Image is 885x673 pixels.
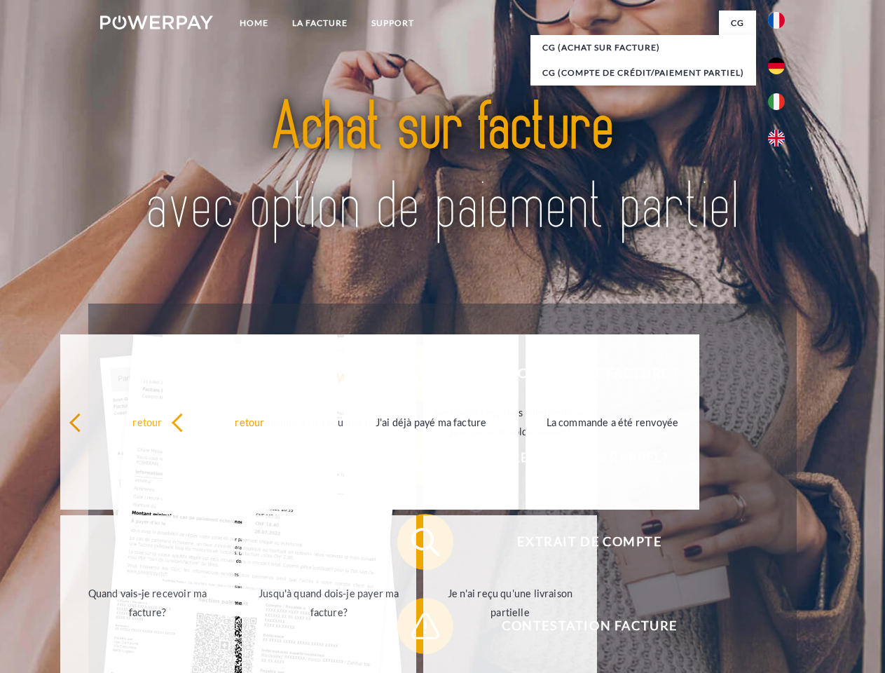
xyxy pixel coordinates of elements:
div: Je n'ai reçu qu'une livraison partielle [432,584,589,622]
a: Home [228,11,280,36]
a: CG [719,11,756,36]
img: de [768,57,785,74]
a: CG (Compte de crédit/paiement partiel) [530,60,756,86]
a: LA FACTURE [280,11,359,36]
a: Support [359,11,426,36]
div: Jusqu'à quand dois-je payer ma facture? [250,584,408,622]
div: J'ai déjà payé ma facture [352,412,510,431]
img: fr [768,12,785,29]
div: Quand vais-je recevoir ma facture? [69,584,226,622]
img: logo-powerpay-white.svg [100,15,213,29]
a: CG (achat sur facture) [530,35,756,60]
img: title-powerpay_fr.svg [134,67,751,268]
div: retour [171,412,329,431]
div: La commande a été renvoyée [534,412,692,431]
img: it [768,93,785,110]
div: retour [69,412,226,431]
img: en [768,130,785,147]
